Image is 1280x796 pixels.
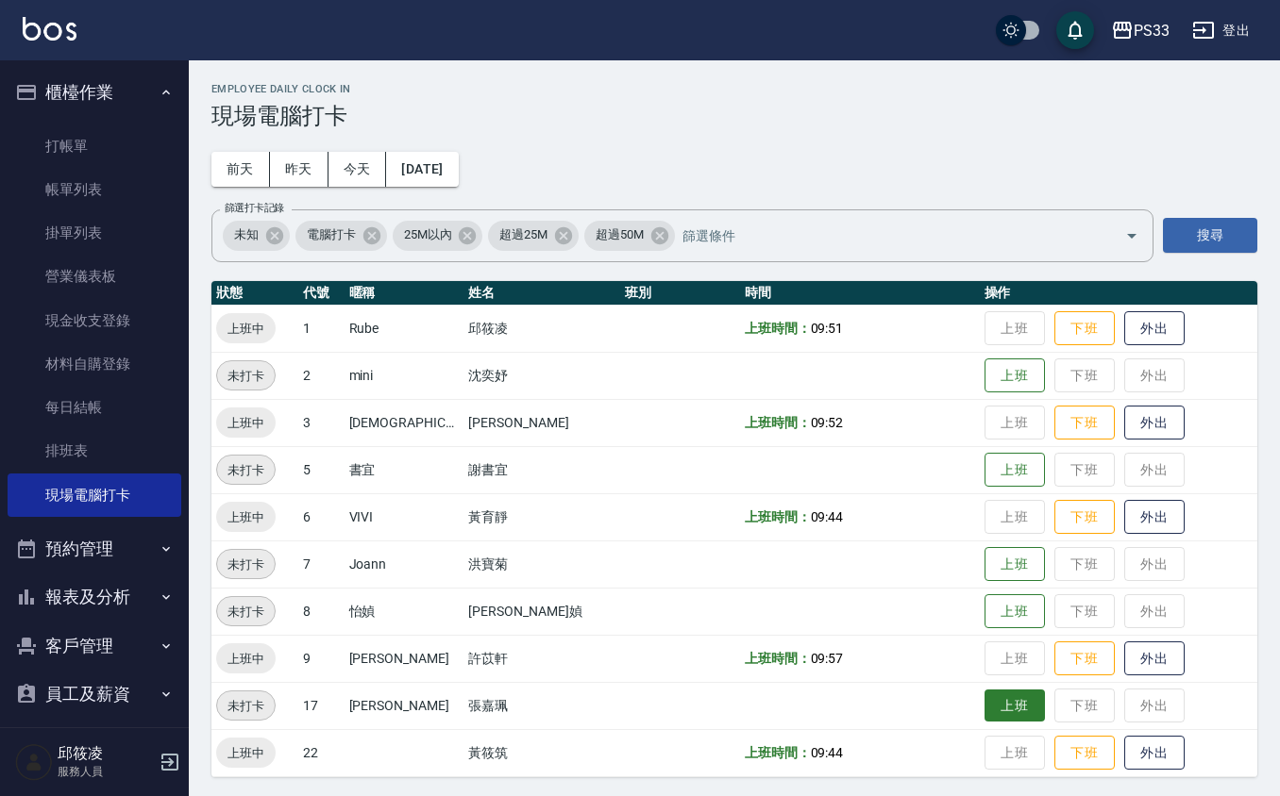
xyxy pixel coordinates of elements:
[985,358,1045,393] button: 上班
[980,281,1257,306] th: 操作
[8,168,181,211] a: 帳單列表
[985,689,1045,722] button: 上班
[584,225,655,244] span: 超過50M
[8,524,181,573] button: 預約管理
[217,602,275,622] span: 未打卡
[1163,218,1257,253] button: 搜尋
[298,399,344,446] td: 3
[8,68,181,117] button: 櫃檯作業
[211,152,270,187] button: 前天
[345,588,464,635] td: 怡媜
[58,763,154,780] p: 服務人員
[211,83,1257,95] h2: Employee Daily Clock In
[1054,311,1115,346] button: 下班
[8,299,181,342] a: 現金收支登錄
[345,281,464,306] th: 暱稱
[745,321,811,336] b: 上班時間：
[745,415,811,430] b: 上班時間：
[8,670,181,719] button: 員工及薪資
[811,415,844,430] span: 09:52
[811,321,844,336] span: 09:51
[216,319,276,339] span: 上班中
[8,124,181,168] a: 打帳單
[298,446,344,493] td: 5
[740,281,980,306] th: 時間
[15,743,53,781] img: Person
[1056,11,1094,49] button: save
[295,225,367,244] span: 電腦打卡
[8,342,181,386] a: 材料自購登錄
[1124,500,1185,535] button: 外出
[1117,221,1147,251] button: Open
[298,635,344,682] td: 9
[298,305,344,352] td: 1
[1054,500,1115,535] button: 下班
[678,219,1092,252] input: 篩選條件
[8,572,181,622] button: 報表及分析
[216,743,276,763] span: 上班中
[488,221,579,251] div: 超過25M
[463,682,619,729] td: 張嘉珮
[1054,406,1115,440] button: 下班
[745,745,811,760] b: 上班時間：
[8,429,181,473] a: 排班表
[745,509,811,524] b: 上班時間：
[1124,311,1185,346] button: 外出
[463,399,619,446] td: [PERSON_NAME]
[463,305,619,352] td: 邱筱凌
[985,594,1045,629] button: 上班
[217,366,275,386] span: 未打卡
[1124,641,1185,676] button: 外出
[386,152,458,187] button: [DATE]
[23,17,76,41] img: Logo
[345,446,464,493] td: 書宜
[216,413,276,433] span: 上班中
[8,386,181,429] a: 每日結帳
[393,225,463,244] span: 25M以內
[584,221,675,251] div: 超過50M
[217,555,275,574] span: 未打卡
[225,201,284,215] label: 篩選打卡記錄
[463,540,619,588] td: 洪寶菊
[217,460,275,480] span: 未打卡
[345,305,464,352] td: Rube
[211,103,1257,129] h3: 現場電腦打卡
[463,588,619,635] td: [PERSON_NAME]媜
[8,255,181,298] a: 營業儀表板
[211,281,298,306] th: 狀態
[463,729,619,776] td: 黃筱筑
[295,221,387,251] div: 電腦打卡
[463,352,619,399] td: 沈奕妤
[745,651,811,666] b: 上班時間：
[345,399,464,446] td: [DEMOGRAPHIC_DATA][PERSON_NAME]
[345,682,464,729] td: [PERSON_NAME]
[1124,736,1185,771] button: 外出
[1185,13,1257,48] button: 登出
[811,745,844,760] span: 09:44
[8,211,181,255] a: 掛單列表
[463,281,619,306] th: 姓名
[345,352,464,399] td: mini
[298,281,344,306] th: 代號
[345,635,464,682] td: [PERSON_NAME]
[1054,641,1115,676] button: 下班
[217,696,275,716] span: 未打卡
[463,493,619,540] td: 黃育靜
[985,453,1045,488] button: 上班
[488,225,559,244] span: 超過25M
[345,540,464,588] td: Joann
[463,446,619,493] td: 謝書宜
[8,473,181,517] a: 現場電腦打卡
[811,651,844,666] span: 09:57
[393,221,483,251] div: 25M以內
[463,635,619,682] td: 許苡軒
[298,540,344,588] td: 7
[1124,406,1185,440] button: 外出
[223,225,270,244] span: 未知
[216,507,276,527] span: 上班中
[811,509,844,524] span: 09:44
[620,281,740,306] th: 班別
[985,547,1045,582] button: 上班
[298,352,344,399] td: 2
[58,744,154,763] h5: 邱筱凌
